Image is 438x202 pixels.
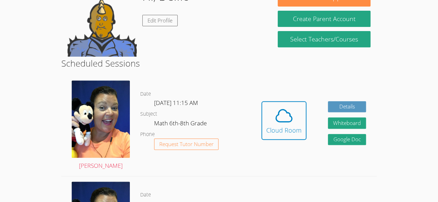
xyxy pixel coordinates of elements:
[266,125,302,135] div: Cloud Room
[328,134,366,145] a: Google Doc
[72,80,130,171] a: [PERSON_NAME]
[278,11,370,27] button: Create Parent Account
[328,117,366,129] button: Whiteboard
[328,101,366,113] a: Details
[140,130,155,139] dt: Phone
[140,110,157,118] dt: Subject
[278,31,370,47] a: Select Teachers/Courses
[154,138,219,150] button: Request Tutor Number
[140,90,151,98] dt: Date
[154,118,208,130] dd: Math 6th-8th Grade
[61,57,377,70] h2: Scheduled Sessions
[154,99,198,107] span: [DATE] 11:15 AM
[142,15,178,26] a: Edit Profile
[140,191,151,199] dt: Date
[261,101,306,140] button: Cloud Room
[72,80,130,158] img: avatar.png
[159,142,214,147] span: Request Tutor Number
